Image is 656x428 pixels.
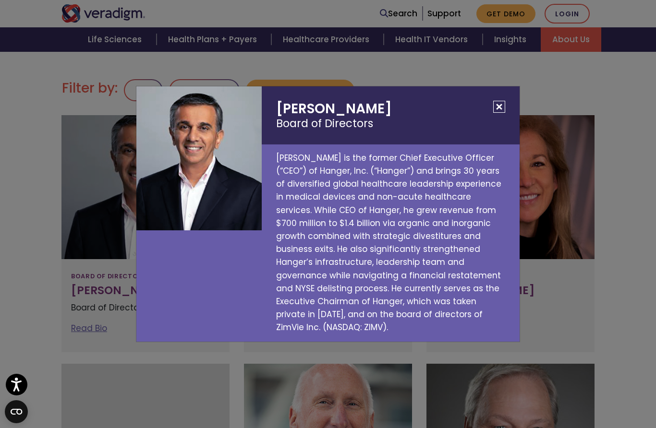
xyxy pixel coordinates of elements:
[262,86,520,144] h2: [PERSON_NAME]
[262,144,520,342] p: [PERSON_NAME] is the former Chief Executive Officer (“CEO”) of Hanger, Inc. (“Hanger”) and brings...
[493,101,505,113] button: Close
[608,380,644,416] iframe: Drift Chat Widget
[5,400,28,423] button: Open CMP widget
[276,117,505,130] small: Board of Directors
